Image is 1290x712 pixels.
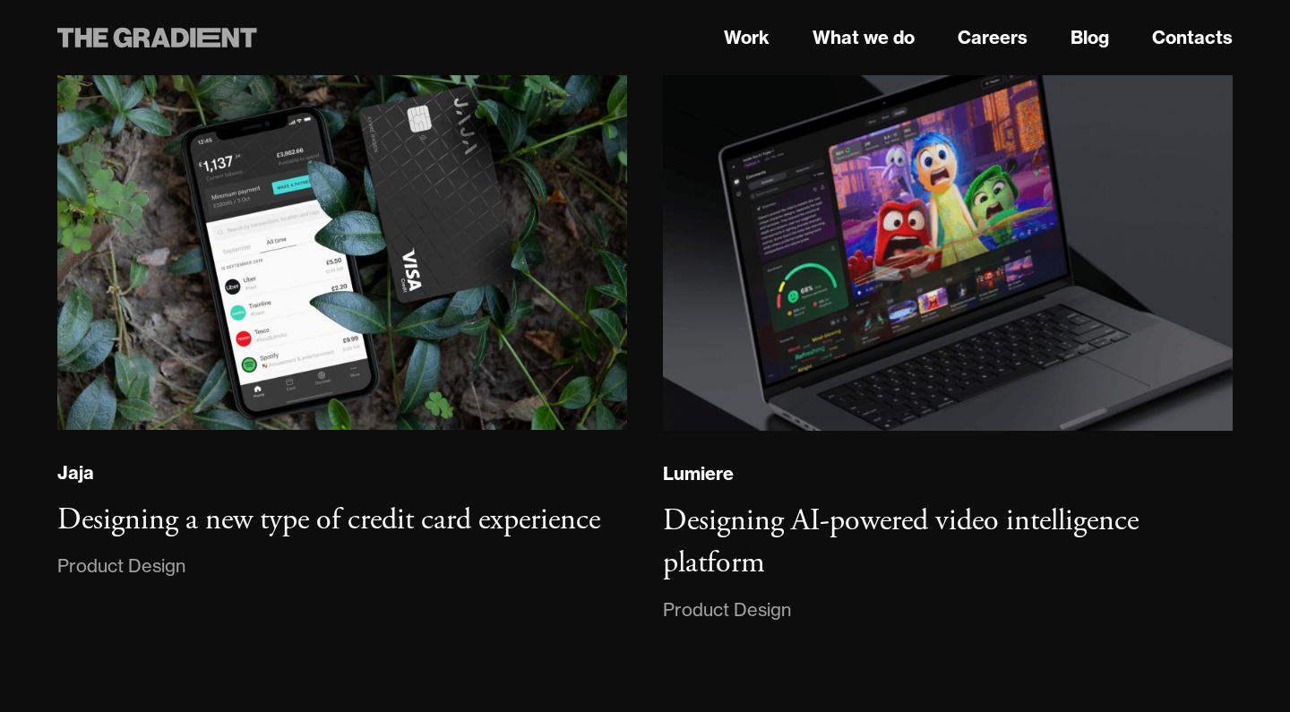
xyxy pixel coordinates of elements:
[57,501,600,539] h3: Designing a new type of credit card experience
[57,73,627,580] a: JaJa finance appJajaDesigning a new type of credit card experienceProduct Design
[663,462,734,485] div: Lumiere
[813,24,915,51] a: What we do
[724,24,770,51] a: Work
[663,73,1233,623] a: LumiereDesigning AI-powered video intelligence platformProduct Design
[1071,24,1109,51] a: Blog
[663,502,1139,583] h3: Designing AI-powered video intelligence platform
[1152,24,1233,51] a: Contacts
[57,73,627,430] img: JaJa finance app
[958,24,1028,51] a: Careers
[663,596,791,624] div: Product Design
[57,461,94,485] div: Jaja
[57,552,185,580] div: Product Design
